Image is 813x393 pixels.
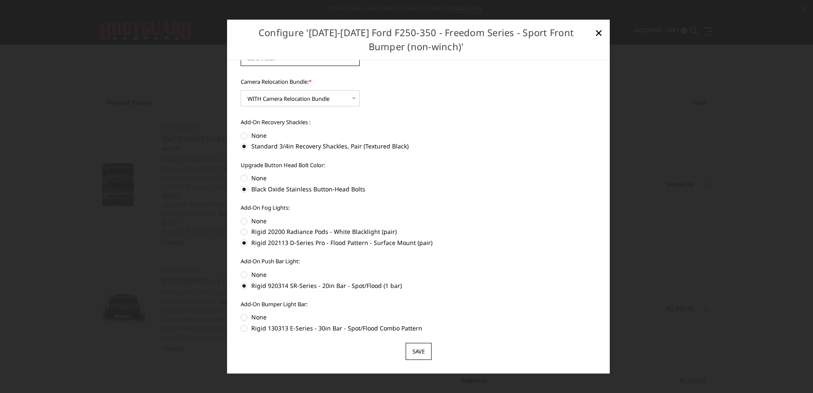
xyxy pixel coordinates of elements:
[241,216,597,225] label: None
[241,281,597,290] label: Rigid 920314 SR-Series - 20in Bar - Spot/Flood (1 bar)
[241,300,597,309] label: Add-On Bumper Light Bar:
[592,26,605,40] a: Close
[241,142,597,151] label: Standard 3/4in Recovery Shackles, Pair (Textured Black)
[241,313,597,322] label: None
[595,23,603,42] span: ×
[241,204,597,212] label: Add-On Fog Lights:
[241,26,592,54] h2: Configure '[DATE]-[DATE] Ford F250-350 - Freedom Series - Sport Front Bumper (non-winch)'
[241,78,597,86] label: Camera Relocation Bundle:
[241,258,597,266] label: Add-On Push Bar Light:
[241,228,597,236] label: Rigid 20200 Radiance Pods - White Blacklight (pair)
[241,239,597,248] label: Rigid 202113 D-Series Pro - Flood Pattern - Surface Mount (pair)
[241,161,597,170] label: Upgrade Button Head Bolt Color:
[241,324,597,333] label: Rigid 130313 E-Series - 30in Bar - Spot/Flood Combo Pattern
[241,174,597,182] label: None
[241,118,597,127] label: Add-On Recovery Shackles :
[241,270,597,279] label: None
[241,185,597,194] label: Black Oxide Stainless Button-Head Bolts
[770,352,813,393] iframe: Chat Widget
[241,131,597,140] label: None
[406,343,432,360] input: Save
